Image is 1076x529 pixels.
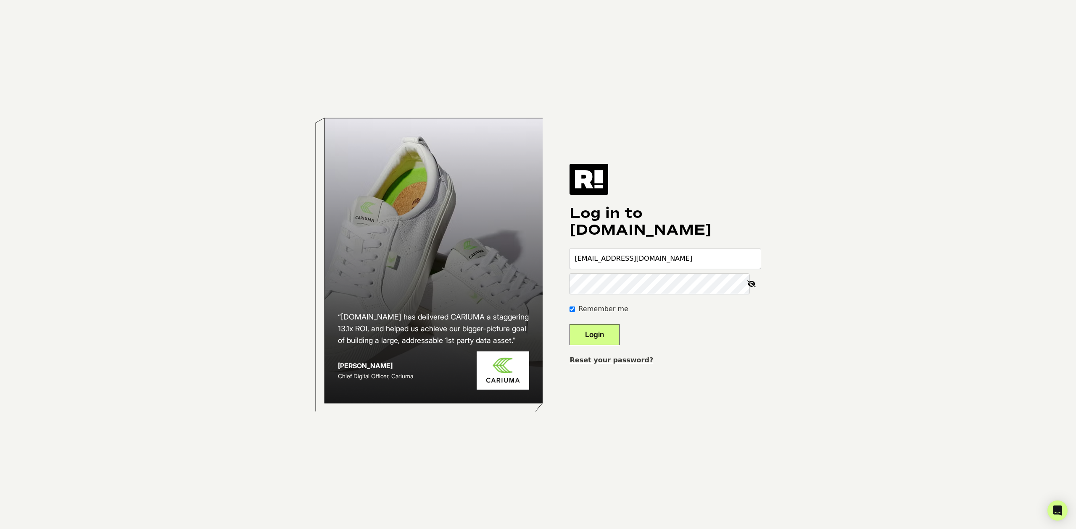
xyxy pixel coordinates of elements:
[338,311,530,346] h2: “[DOMAIN_NAME] has delivered CARIUMA a staggering 13.1x ROI, and helped us achieve our bigger-pic...
[1047,500,1068,521] div: Open Intercom Messenger
[477,351,529,390] img: Cariuma
[570,249,761,269] input: Email
[570,356,653,364] a: Reset your password?
[578,304,628,314] label: Remember me
[570,205,761,238] h1: Log in to [DOMAIN_NAME]
[570,164,608,195] img: Retention.com
[338,361,393,370] strong: [PERSON_NAME]
[338,372,413,380] span: Chief Digital Officer, Cariuma
[570,324,620,345] button: Login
